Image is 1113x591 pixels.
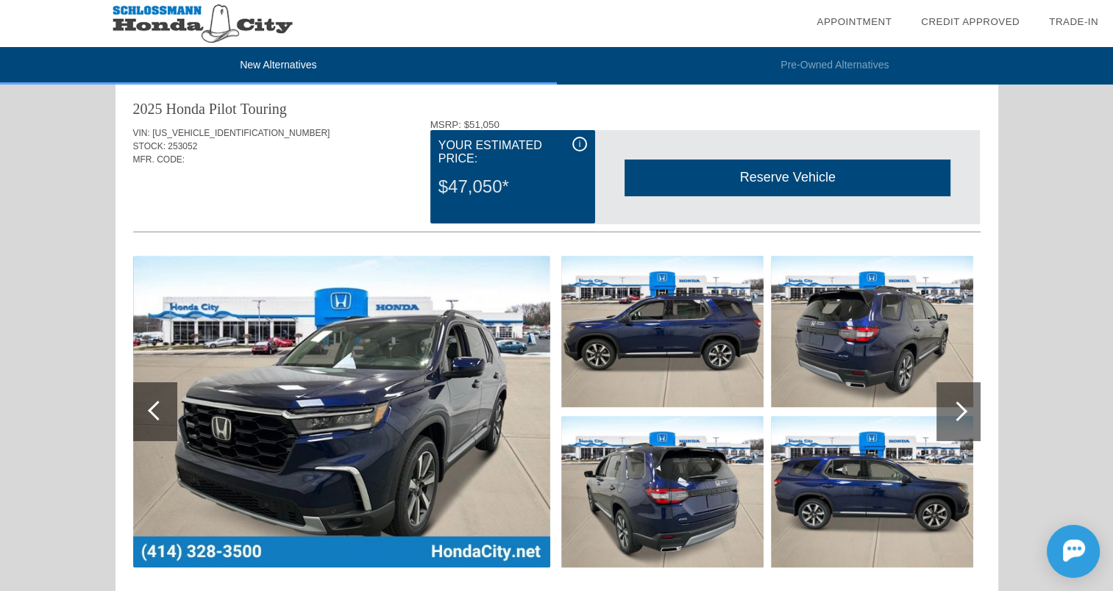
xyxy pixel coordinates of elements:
div: Your Estimated Price: [438,137,587,168]
div: 2025 Honda Pilot [133,98,237,119]
div: Reserve Vehicle [625,160,950,196]
a: Trade-In [1049,16,1098,27]
div: Touring [241,98,287,119]
a: Credit Approved [921,16,1020,27]
span: STOCK: [133,141,166,151]
iframe: Chat Assistance [981,512,1113,591]
img: 1.jpg [133,256,550,567]
img: 4.jpg [771,256,973,407]
span: 253052 [168,141,197,151]
img: 5.jpg [771,416,973,567]
img: 3.jpg [561,416,764,567]
a: Appointment [817,16,892,27]
span: VIN: [133,128,150,138]
div: MSRP: $51,050 [430,119,981,130]
span: MFR. CODE: [133,154,185,165]
div: Quoted on [DATE] 9:23:21 PM [133,188,981,212]
div: $47,050* [438,168,587,206]
div: i [572,137,587,151]
img: 2.jpg [561,256,764,407]
span: [US_VEHICLE_IDENTIFICATION_NUMBER] [152,128,330,138]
